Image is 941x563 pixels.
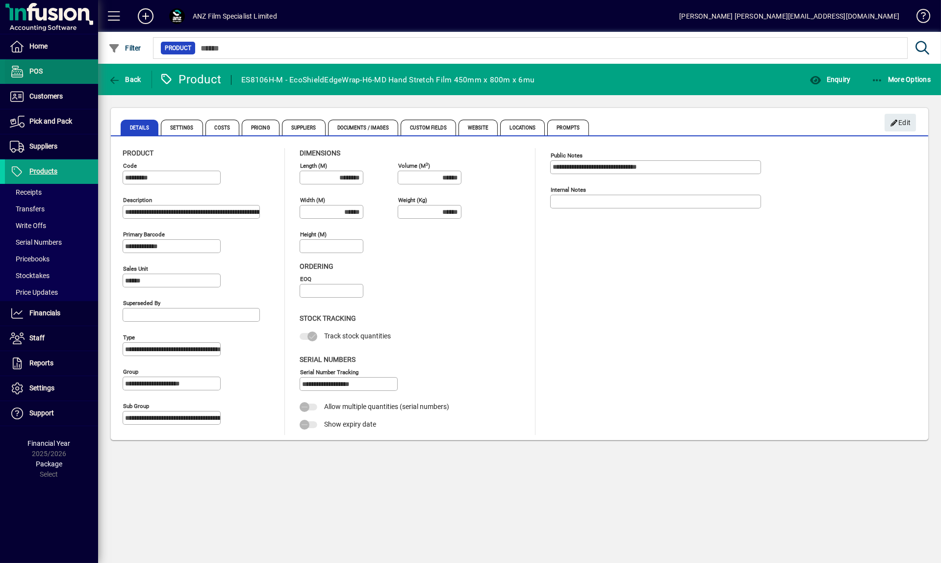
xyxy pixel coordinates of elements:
span: Transfers [10,205,45,213]
span: Locations [500,120,545,135]
a: Reports [5,351,98,376]
mat-label: Height (m) [300,231,327,238]
span: Ordering [300,262,333,270]
a: Stocktakes [5,267,98,284]
mat-label: EOQ [300,276,311,282]
a: POS [5,59,98,84]
a: Suppliers [5,134,98,159]
span: Price Updates [10,288,58,296]
mat-label: Volume (m ) [398,162,430,169]
a: Settings [5,376,98,401]
mat-label: Sub group [123,403,149,409]
span: Pricing [242,120,280,135]
sup: 3 [426,161,428,166]
button: Enquiry [807,71,853,88]
span: Suppliers [282,120,326,135]
span: Product [123,149,153,157]
span: Financials [29,309,60,317]
a: Receipts [5,184,98,201]
button: Profile [161,7,193,25]
a: Price Updates [5,284,98,301]
span: Write Offs [10,222,46,230]
app-page-header-button: Back [98,71,152,88]
div: ANZ Film Specialist Limited [193,8,277,24]
span: Dimensions [300,149,340,157]
span: Support [29,409,54,417]
span: Costs [205,120,240,135]
a: Customers [5,84,98,109]
a: Support [5,401,98,426]
div: [PERSON_NAME] [PERSON_NAME][EMAIL_ADDRESS][DOMAIN_NAME] [679,8,899,24]
a: Pricebooks [5,251,98,267]
span: Staff [29,334,45,342]
a: Knowledge Base [909,2,929,34]
span: Product [165,43,191,53]
span: Home [29,42,48,50]
a: Financials [5,301,98,326]
span: Pricebooks [10,255,50,263]
span: Reports [29,359,53,367]
button: Filter [106,39,144,57]
mat-label: Internal Notes [551,186,586,193]
span: Package [36,460,62,468]
span: Receipts [10,188,42,196]
a: Transfers [5,201,98,217]
div: Product [159,72,222,87]
a: Write Offs [5,217,98,234]
span: Back [108,76,141,83]
mat-label: Superseded by [123,300,160,307]
span: Serial Numbers [300,356,356,363]
span: More Options [871,76,931,83]
span: Serial Numbers [10,238,62,246]
span: Settings [29,384,54,392]
mat-label: Primary barcode [123,231,165,238]
span: Details [121,120,158,135]
span: Suppliers [29,142,57,150]
mat-label: Type [123,334,135,341]
button: Edit [885,114,916,131]
mat-label: Code [123,162,137,169]
span: POS [29,67,43,75]
span: Customers [29,92,63,100]
mat-label: Public Notes [551,152,583,159]
span: Show expiry date [324,420,376,428]
mat-label: Width (m) [300,197,325,204]
button: Add [130,7,161,25]
span: Filter [108,44,141,52]
a: Serial Numbers [5,234,98,251]
span: Stocktakes [10,272,50,280]
mat-label: Description [123,197,152,204]
a: Home [5,34,98,59]
mat-label: Group [123,368,138,375]
span: Products [29,167,57,175]
span: Prompts [547,120,589,135]
span: Settings [161,120,203,135]
mat-label: Serial Number tracking [300,368,358,375]
span: Allow multiple quantities (serial numbers) [324,403,449,410]
button: More Options [869,71,934,88]
span: Enquiry [810,76,850,83]
a: Pick and Pack [5,109,98,134]
span: Documents / Images [328,120,399,135]
a: Staff [5,326,98,351]
div: ES8106H-M - EcoShieldEdgeWrap-H6-MD Hand Stretch Film 450mm x 800m x 6mu [241,72,534,88]
span: Pick and Pack [29,117,72,125]
mat-label: Sales unit [123,265,148,272]
mat-label: Weight (Kg) [398,197,427,204]
span: Edit [890,115,911,131]
button: Back [106,71,144,88]
span: Track stock quantities [324,332,391,340]
span: Financial Year [28,439,71,447]
span: Stock Tracking [300,314,356,322]
span: Custom Fields [401,120,456,135]
mat-label: Length (m) [300,162,327,169]
span: Website [458,120,498,135]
